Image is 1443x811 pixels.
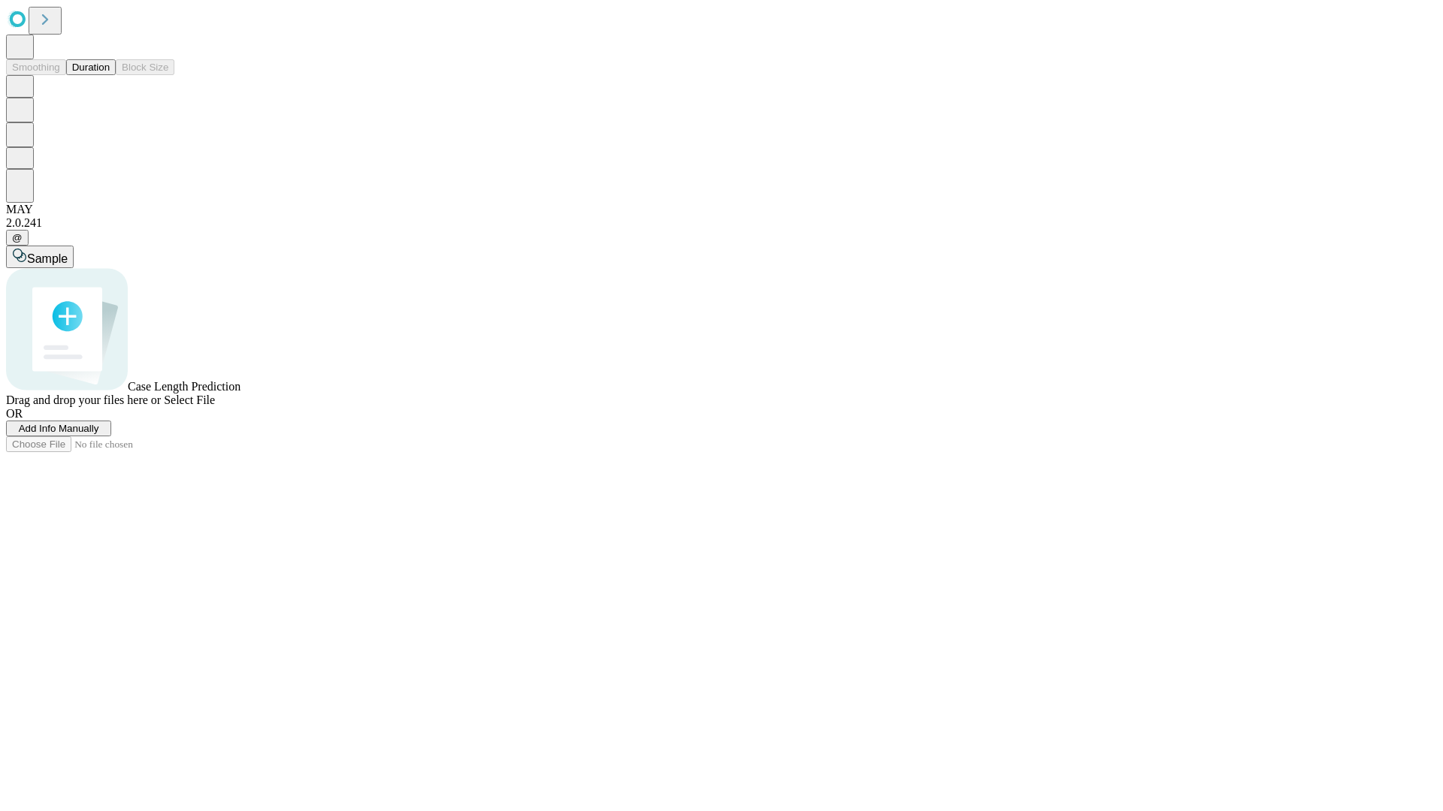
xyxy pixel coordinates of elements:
[6,246,74,268] button: Sample
[12,232,23,243] span: @
[6,407,23,420] span: OR
[66,59,116,75] button: Duration
[6,421,111,436] button: Add Info Manually
[27,252,68,265] span: Sample
[6,203,1437,216] div: MAY
[6,59,66,75] button: Smoothing
[116,59,174,75] button: Block Size
[6,393,161,406] span: Drag and drop your files here or
[19,423,99,434] span: Add Info Manually
[6,216,1437,230] div: 2.0.241
[128,380,240,393] span: Case Length Prediction
[164,393,215,406] span: Select File
[6,230,29,246] button: @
